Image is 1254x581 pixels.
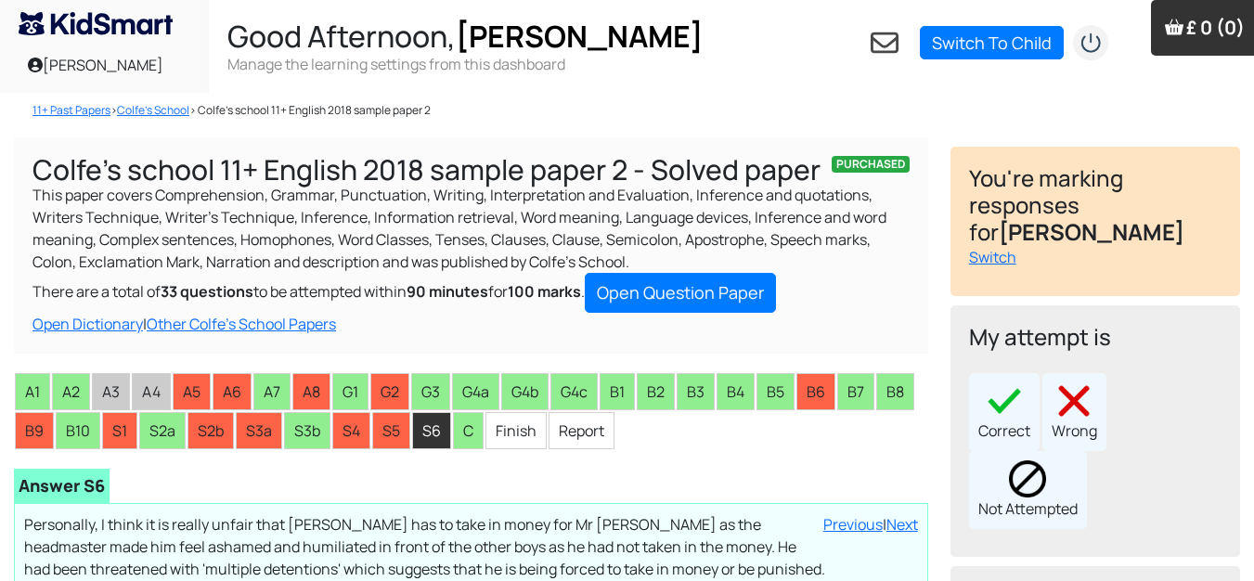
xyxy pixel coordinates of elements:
[19,474,105,497] b: Answer S6
[677,373,715,410] li: B3
[886,514,918,535] a: Next
[1009,460,1046,497] img: block.png
[717,373,755,410] li: B4
[227,19,704,54] h2: Good Afternoon,
[332,412,370,449] li: S4
[969,247,1016,267] a: Switch
[139,412,186,449] li: S2a
[986,382,1023,420] img: right40x40.png
[32,156,910,184] h1: Colfe's school 11+ English 2018 sample paper 2 - Solved paper
[920,26,1064,59] a: Switch To Child
[823,514,883,535] a: Previous
[837,373,874,410] li: B7
[969,451,1087,529] div: Not Attempted
[823,513,918,536] div: |
[32,313,910,335] div: |
[969,165,1222,245] h4: You're marking responses for
[1072,24,1109,61] img: logout2.png
[284,412,330,449] li: S3b
[1186,15,1245,40] span: £ 0 (0)
[412,412,451,449] li: S6
[32,314,143,334] a: Open Dictionary
[32,102,110,118] a: 11+ Past Papers
[453,412,484,449] li: C
[407,281,488,302] b: 90 minutes
[173,373,211,410] li: A5
[236,412,282,449] li: S3a
[969,373,1040,451] div: Correct
[56,412,100,449] li: B10
[508,281,581,302] b: 100 marks
[999,216,1184,247] b: [PERSON_NAME]
[876,373,914,410] li: B8
[600,373,635,410] li: B1
[1165,18,1183,36] img: Your items in the shopping basket
[1042,373,1106,451] div: Wrong
[187,412,234,449] li: S2b
[969,324,1222,351] h4: My attempt is
[132,373,171,410] li: A4
[292,373,330,410] li: A8
[332,373,368,410] li: G1
[19,12,173,35] img: KidSmart logo
[52,373,90,410] li: A2
[14,102,911,119] nav: > > Colfe's school 11+ English 2018 sample paper 2
[213,373,252,410] li: A6
[411,373,450,410] li: G3
[15,412,54,449] li: B9
[549,412,614,449] li: Report
[117,102,189,118] a: Colfe's School
[253,373,291,410] li: A7
[161,281,253,302] b: 33 questions
[501,373,549,410] li: G4b
[227,54,704,74] h3: Manage the learning settings from this dashboard
[550,373,598,410] li: G4c
[92,373,130,410] li: A3
[456,16,704,57] span: [PERSON_NAME]
[796,373,835,410] li: B6
[370,373,409,410] li: G2
[102,412,137,449] li: S1
[372,412,410,449] li: S5
[452,373,499,410] li: G4a
[147,314,336,334] a: Other Colfe's School Papers
[637,373,675,410] li: B2
[485,412,547,449] li: Finish
[832,156,910,173] span: PURCHASED
[585,273,776,313] a: Open Question Paper
[1055,382,1092,420] img: cross40x40.png
[756,373,795,410] li: B5
[14,137,928,354] div: This paper covers Comprehension, Grammar, Punctuation, Writing, Interpretation and Evaluation, In...
[15,373,50,410] li: A1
